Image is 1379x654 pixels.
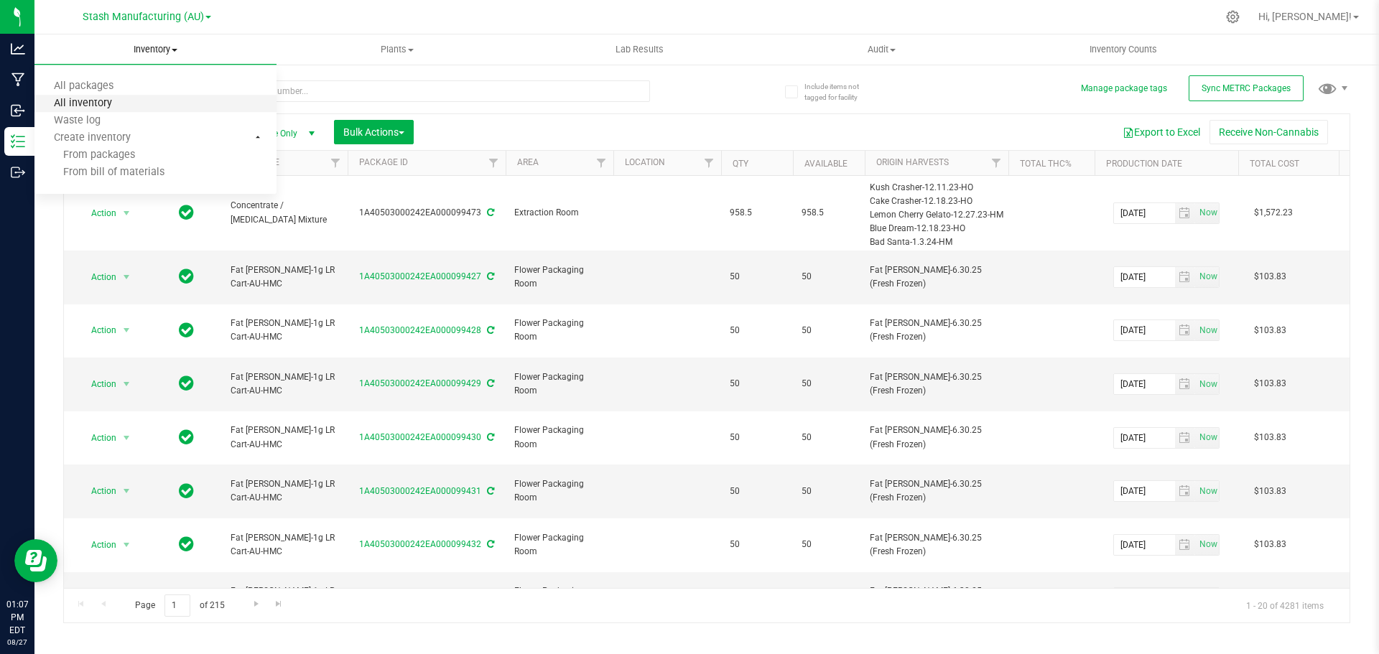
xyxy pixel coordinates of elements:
span: Set Current date [1196,534,1220,555]
span: All inventory [34,98,131,110]
p: 01:07 PM EDT [6,598,28,637]
span: Action [78,428,117,448]
span: Flower Packaging Room [514,477,605,505]
span: Fat [PERSON_NAME]-1g LR Cart-AU-HMC [231,317,339,344]
span: Sync from Compliance System [485,539,494,549]
span: Flower Packaging Room [514,370,605,398]
span: From packages [34,149,135,162]
a: Filter [482,151,506,175]
span: Bulk Actions [343,126,404,138]
a: Go to the next page [246,594,266,614]
div: Kush Crasher-12.11.23-HO [870,181,1004,195]
span: Set Current date [1196,202,1220,223]
span: select [1175,535,1196,555]
button: Export to Excel [1113,120,1209,144]
span: In Sync [179,481,194,501]
span: select [118,267,136,287]
span: Plants [277,43,518,56]
div: Bad Santa-1.3.24-HM [870,235,1004,249]
inline-svg: Outbound [11,165,25,179]
span: select [118,535,136,555]
span: Extraction Room [514,206,605,220]
span: Flower Packaging Room [514,531,605,559]
span: Concentrate / [MEDICAL_DATA] Mixture [231,199,339,226]
button: Manage package tags [1081,83,1167,95]
span: 50 [730,324,784,337]
span: 50 [802,538,856,551]
a: Inventory Counts [1003,34,1245,65]
a: Total Cost [1250,159,1299,169]
span: select [1195,374,1219,394]
span: Create inventory [34,132,150,144]
span: Audit [761,43,1002,56]
span: In Sync [179,202,194,223]
div: Fat [PERSON_NAME]-6.30.25 (Fresh Frozen) [870,370,1004,398]
span: 50 [802,270,856,284]
span: Sync from Compliance System [485,378,494,388]
span: 50 [802,485,856,498]
a: Location [625,157,665,167]
span: Flower Packaging Room [514,263,605,291]
span: In Sync [179,266,194,286]
a: 1A40503000242EA000099432 [359,539,481,549]
span: select [1175,320,1196,340]
a: Lab Results [519,34,761,65]
span: select [118,374,136,394]
span: In Sync [179,427,194,447]
a: 1A40503000242EA000099428 [359,325,481,335]
span: Set Current date [1196,427,1220,448]
span: Action [78,535,117,555]
span: Fat [PERSON_NAME]-1g LR Cart-AU-HMC [231,370,339,398]
span: select [1175,374,1196,394]
span: Fat [PERSON_NAME]-1g LR Cart-AU-HMC [231,531,339,559]
span: 958.5 [802,206,856,220]
span: select [118,481,136,501]
span: Set Current date [1196,320,1220,341]
span: Sync from Compliance System [485,271,494,281]
span: 958.5 [730,206,784,220]
span: Stash Manufacturing (AU) [83,11,204,23]
div: 1A40503000242EA000099473 [345,206,508,220]
span: select [118,203,136,223]
span: select [1195,203,1219,223]
span: Flower Packaging Room [514,424,605,451]
span: Flower Packaging Room [514,317,605,344]
input: Search Package ID, Item Name, SKU, Lot or Part Number... [63,80,650,102]
div: Fat [PERSON_NAME]-6.30.25 (Fresh Frozen) [870,531,1004,559]
button: Bulk Actions [334,120,414,144]
span: In Sync [179,534,194,554]
a: Qty [733,159,748,169]
a: 1A40503000242EA000099427 [359,271,481,281]
a: Filter [590,151,613,175]
span: select [1175,203,1196,223]
span: Sync from Compliance System [485,486,494,496]
span: Lab Results [596,43,683,56]
a: Filter [697,151,721,175]
span: Flower Packaging Room [514,584,605,612]
div: Fat [PERSON_NAME]-6.30.25 (Fresh Frozen) [870,317,1004,344]
span: select [118,428,136,448]
span: In Sync [179,320,194,340]
span: 50 [730,377,784,391]
a: Origin Harvests [876,157,949,167]
span: Inventory [34,43,277,56]
span: select [118,320,136,340]
a: Go to the last page [269,594,289,614]
span: $103.83 [1247,320,1294,341]
span: In Sync [179,373,194,393]
span: Sync from Compliance System [485,207,494,218]
span: $103.83 [1247,534,1294,555]
span: Waste log [34,115,120,127]
button: Receive Non-Cannabis [1209,120,1328,144]
span: 50 [730,485,784,498]
div: Cake Crasher-12.18.23-HO [870,195,1004,208]
span: Sync from Compliance System [485,325,494,335]
a: 1A40503000242EA000099430 [359,432,481,442]
a: Inventory All packages All inventory Waste log Create inventory From packages From bill of materials [34,34,277,65]
span: Action [78,320,117,340]
span: 50 [730,538,784,551]
span: Include items not tagged for facility [804,81,876,103]
a: 1A40503000242EA000099429 [359,378,481,388]
span: select [1195,535,1219,555]
span: $103.83 [1247,266,1294,287]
